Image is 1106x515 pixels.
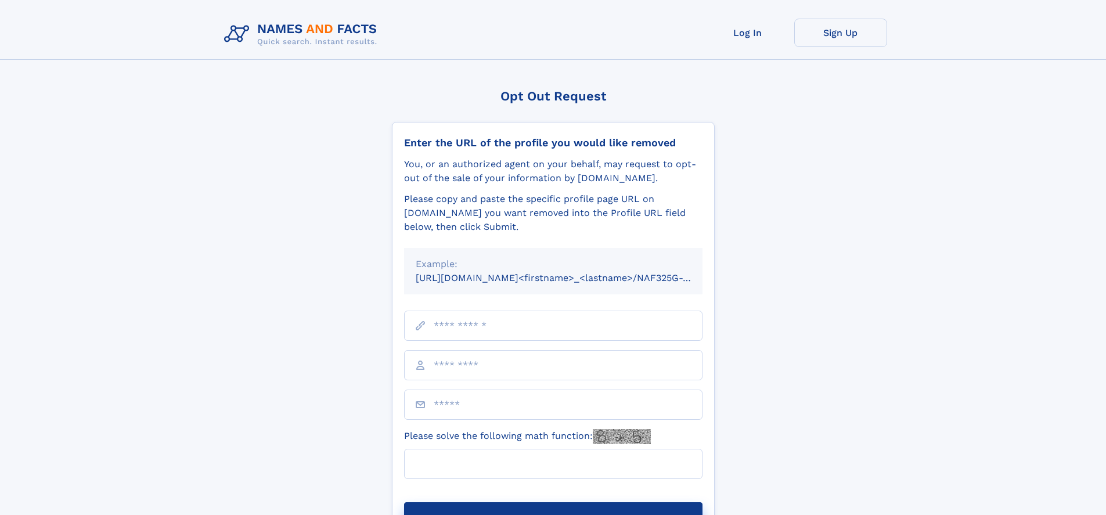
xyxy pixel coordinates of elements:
[416,257,691,271] div: Example:
[416,272,725,283] small: [URL][DOMAIN_NAME]<firstname>_<lastname>/NAF325G-xxxxxxxx
[794,19,887,47] a: Sign Up
[392,89,715,103] div: Opt Out Request
[404,136,702,149] div: Enter the URL of the profile you would like removed
[404,192,702,234] div: Please copy and paste the specific profile page URL on [DOMAIN_NAME] you want removed into the Pr...
[701,19,794,47] a: Log In
[219,19,387,50] img: Logo Names and Facts
[404,157,702,185] div: You, or an authorized agent on your behalf, may request to opt-out of the sale of your informatio...
[404,429,651,444] label: Please solve the following math function:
